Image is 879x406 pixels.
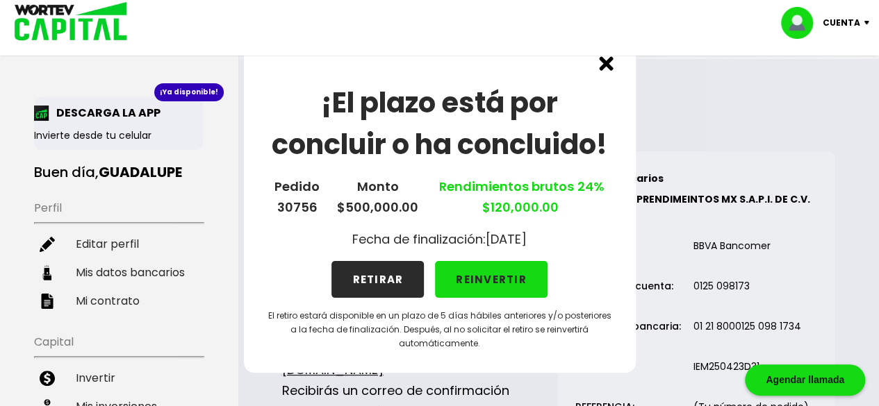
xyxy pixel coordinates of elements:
img: cross.ed5528e3.svg [599,56,614,71]
img: icon-down [860,21,879,25]
span: 24% [574,178,605,195]
a: Rendimientos brutos $120,000.00 [436,178,605,216]
p: Monto $500,000.00 [337,176,418,218]
img: profile-image [781,7,823,39]
p: El retiro estará disponible en un plazo de 5 días hábiles anteriores y/o posteriores a la fecha d... [266,309,614,350]
div: Agendar llamada [745,364,865,396]
h1: ¡El plazo está por concluir o ha concluido! [266,82,614,165]
p: Fecha de finalización: [DATE] [352,229,527,250]
p: Cuenta [823,12,860,33]
button: REINVERTIR [435,261,548,298]
button: RETIRAR [331,261,424,298]
p: Pedido 30756 [274,176,320,218]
